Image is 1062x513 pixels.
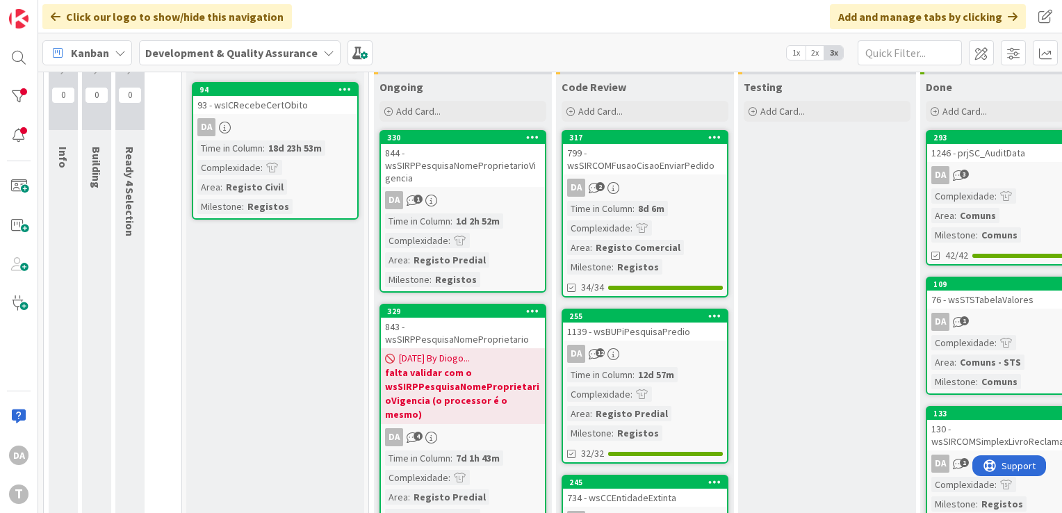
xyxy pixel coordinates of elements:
div: Complexidade [567,386,630,402]
span: : [242,199,244,214]
span: 3 [960,170,969,179]
div: 844 - wsSIRPPesquisaNomeProprietarioVigencia [381,144,545,187]
div: Milestone [567,425,612,441]
span: 4 [414,432,423,441]
div: 317799 - wsSIRCOMFusaoCisaoEnviarPedido [563,131,727,174]
div: DA [563,179,727,197]
div: 330 [381,131,545,144]
div: Complexidade [931,335,995,350]
div: Registo Civil [222,179,287,195]
span: : [261,160,263,175]
span: : [632,201,635,216]
span: Code Review [562,80,626,94]
div: 94 [193,83,357,96]
div: 1139 - wsBUPiPesquisaPredio [563,323,727,341]
span: : [263,140,265,156]
span: : [995,188,997,204]
span: : [954,208,956,223]
div: DA [567,345,585,363]
span: : [630,220,632,236]
span: : [408,489,410,505]
span: : [448,470,450,485]
div: Registo Predial [410,489,489,505]
span: Ongoing [379,80,423,94]
div: Time in Column [567,201,632,216]
div: Registos [614,425,662,441]
span: Testing [744,80,783,94]
div: Registo Predial [410,252,489,268]
a: 317799 - wsSIRCOMFusaoCisaoEnviarPedidoDATime in Column:8d 6mComplexidade:Area:Registo ComercialM... [562,130,728,298]
div: 245 [569,478,727,487]
div: Complexidade [931,477,995,492]
div: Registos [244,199,293,214]
span: : [976,374,978,389]
div: DA [931,166,949,184]
div: DA [385,428,403,446]
span: : [632,367,635,382]
span: : [630,386,632,402]
span: Add Card... [760,105,805,117]
span: : [408,252,410,268]
div: Area [931,355,954,370]
div: 18d 23h 53m [265,140,325,156]
div: T [9,484,28,504]
span: Add Card... [942,105,987,117]
div: DA [563,345,727,363]
span: 1 [960,458,969,467]
div: 94 [199,85,357,95]
span: : [448,233,450,248]
span: Kanban [71,44,109,61]
div: Time in Column [385,213,450,229]
div: Milestone [385,272,430,287]
div: DA [567,179,585,197]
span: 34/34 [581,280,604,295]
span: : [590,406,592,421]
span: Support [29,2,63,19]
div: 329 [381,305,545,318]
div: Comuns - STS [956,355,1024,370]
div: 245 [563,476,727,489]
div: Area [197,179,220,195]
div: Milestone [931,227,976,243]
span: : [450,450,452,466]
div: Registo Comercial [592,240,684,255]
span: Building [90,147,104,188]
input: Quick Filter... [858,40,962,65]
span: 3x [824,46,843,60]
span: 1x [787,46,806,60]
div: 2551139 - wsBUPiPesquisaPredio [563,310,727,341]
img: Visit kanbanzone.com [9,9,28,28]
span: : [612,425,614,441]
span: : [976,496,978,512]
div: Add and manage tabs by clicking [830,4,1026,29]
div: Milestone [931,374,976,389]
a: 330844 - wsSIRPPesquisaNomeProprietarioVigenciaDATime in Column:1d 2h 52mComplexidade:Area:Regist... [379,130,546,293]
div: Area [931,208,954,223]
div: 330844 - wsSIRPPesquisaNomeProprietarioVigencia [381,131,545,187]
span: : [976,227,978,243]
span: : [590,240,592,255]
span: : [995,477,997,492]
div: DA [931,455,949,473]
div: Registos [978,496,1027,512]
div: 329 [387,307,545,316]
div: 317 [569,133,727,142]
a: 2551139 - wsBUPiPesquisaPredioDATime in Column:12d 57mComplexidade:Area:Registo PredialMilestone:... [562,309,728,464]
div: Comuns [978,227,1021,243]
div: 255 [569,311,727,321]
span: [DATE] By Diogo... [399,351,470,366]
span: 2 [596,182,605,191]
div: Milestone [931,496,976,512]
div: DA [193,118,357,136]
a: 9493 - wsICRecebeCertObitoDATime in Column:18d 23h 53mComplexidade:Area:Registo CivilMilestone:Re... [192,82,359,220]
div: Complexidade [197,160,261,175]
div: Time in Column [197,140,263,156]
b: Development & Quality Assurance [145,46,318,60]
div: DA [385,191,403,209]
div: 7d 1h 43m [452,450,503,466]
div: Registo Predial [592,406,671,421]
div: 8d 6m [635,201,668,216]
div: Comuns [978,374,1021,389]
span: 0 [51,87,75,104]
div: DA [931,313,949,331]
